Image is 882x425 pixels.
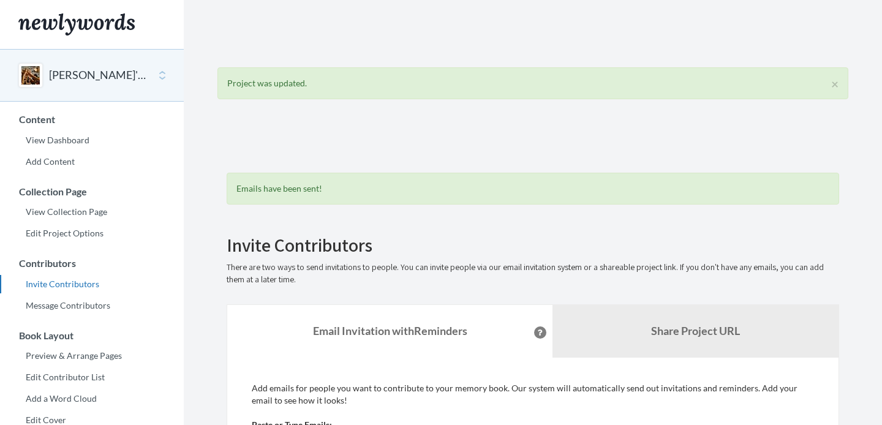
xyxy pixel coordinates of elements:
[1,258,184,269] h3: Contributors
[227,261,839,286] p: There are two ways to send invitations to people. You can invite people via our email invitation ...
[831,77,839,90] button: ×
[18,13,135,36] img: Newlywords logo
[49,67,148,83] button: [PERSON_NAME]'s 45th Birthday!
[1,330,184,341] h3: Book Layout
[227,173,839,205] div: Emails have been sent!
[1,114,184,125] h3: Content
[786,388,870,419] iframe: Opens a widget where you can chat to one of our agents
[252,382,814,407] p: Add emails for people you want to contribute to your memory book. Our system will automatically s...
[651,324,740,337] b: Share Project URL
[227,78,307,88] span: Project was updated.
[313,324,467,337] strong: Email Invitation with Reminders
[227,235,839,255] h2: Invite Contributors
[1,186,184,197] h3: Collection Page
